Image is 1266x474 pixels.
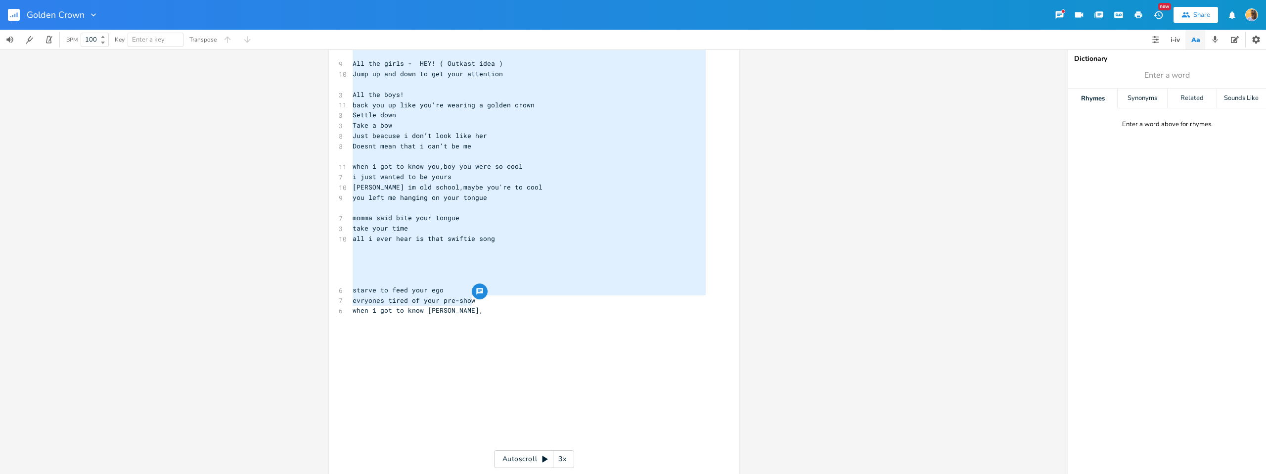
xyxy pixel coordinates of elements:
[1193,10,1210,19] div: Share
[353,142,471,150] span: Doesnt mean that i can't be me
[353,224,408,233] span: take your time
[1245,8,1258,21] img: Shaza Musician
[353,234,495,243] span: all i ever hear is that swiftie song
[1158,3,1171,10] div: New
[353,162,523,171] span: when i got to know you,boy you were so cool
[1122,120,1213,129] div: Enter a word above for rhymes.
[353,285,444,294] span: starve to feed your ego
[27,10,85,19] span: Golden Crown
[1074,55,1260,62] div: Dictionary
[1168,89,1217,108] div: Related
[353,213,459,222] span: momma said bite your tongue
[494,450,574,468] div: Autoscroll
[553,450,571,468] div: 3x
[115,37,125,43] div: Key
[353,110,396,119] span: Settle down
[353,172,452,181] span: i just wanted to be yours
[66,37,78,43] div: BPM
[1118,89,1167,108] div: Synonyms
[353,69,503,78] span: Jump up and down to get your attention
[1174,7,1218,23] button: Share
[353,131,487,140] span: Just beacuse i don’t look like her
[353,296,475,305] span: evryones tired of your pre-show
[1068,89,1117,108] div: Rhymes
[132,35,165,44] span: Enter a key
[189,37,217,43] div: Transpose
[1217,89,1266,108] div: Sounds Like
[353,59,503,68] span: All the girls - HEY! ( Outkast idea )
[1148,6,1168,24] button: New
[353,306,483,315] span: when i got to know [PERSON_NAME],
[353,121,392,130] span: Take a bow
[353,100,535,109] span: back you up like you’re wearing a golden crown
[1144,70,1190,81] span: Enter a word
[353,183,543,191] span: [PERSON_NAME] im old school,maybe you're to cool
[353,90,404,99] span: All the boys!
[353,193,487,202] span: you left me hanging on your tongue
